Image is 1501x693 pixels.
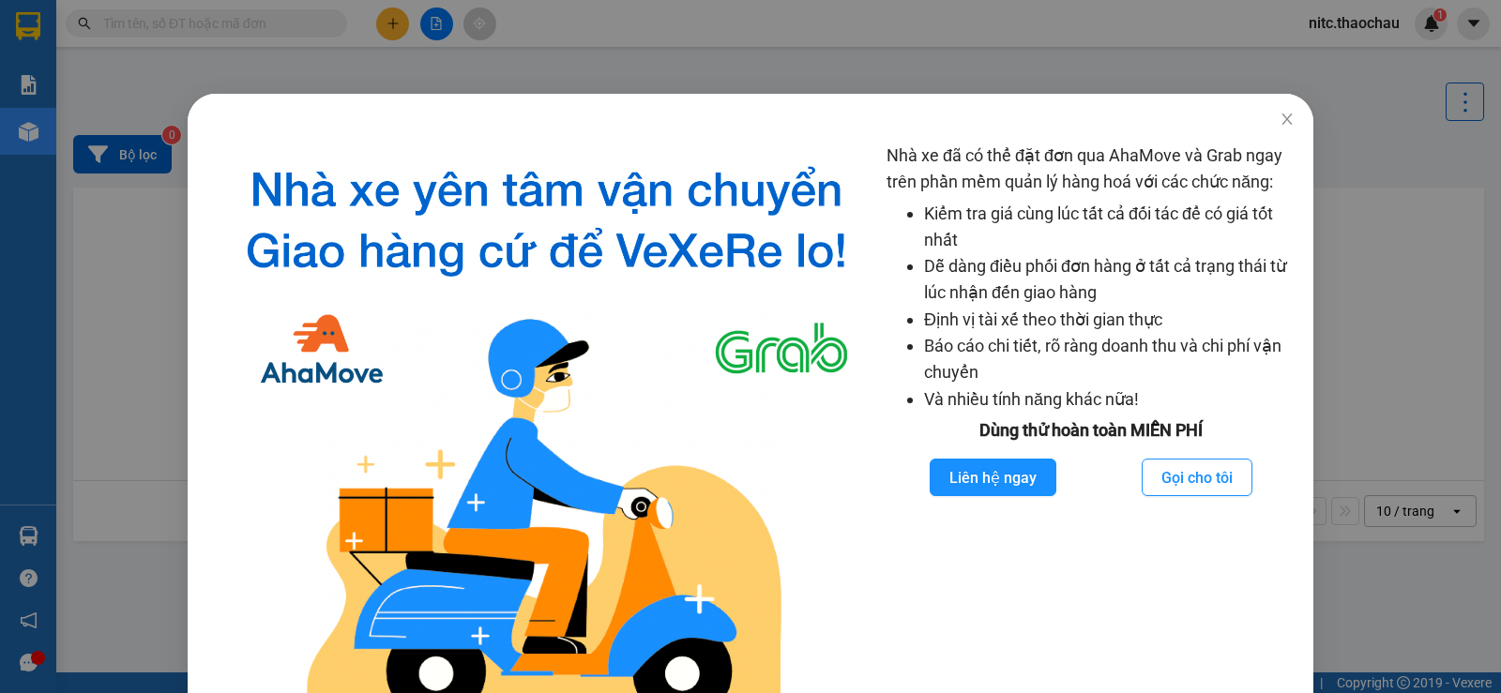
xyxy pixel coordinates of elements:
[1142,459,1252,496] button: Gọi cho tôi
[924,201,1295,254] li: Kiểm tra giá cùng lúc tất cả đối tác để có giá tốt nhất
[1261,94,1313,146] button: Close
[924,386,1295,413] li: Và nhiều tính năng khác nữa!
[924,307,1295,333] li: Định vị tài xế theo thời gian thực
[949,466,1037,490] span: Liên hệ ngay
[1280,112,1295,127] span: close
[887,417,1295,444] div: Dùng thử hoàn toàn MIỄN PHÍ
[930,459,1056,496] button: Liên hệ ngay
[924,333,1295,386] li: Báo cáo chi tiết, rõ ràng doanh thu và chi phí vận chuyển
[1161,466,1233,490] span: Gọi cho tôi
[924,253,1295,307] li: Dễ dàng điều phối đơn hàng ở tất cả trạng thái từ lúc nhận đến giao hàng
